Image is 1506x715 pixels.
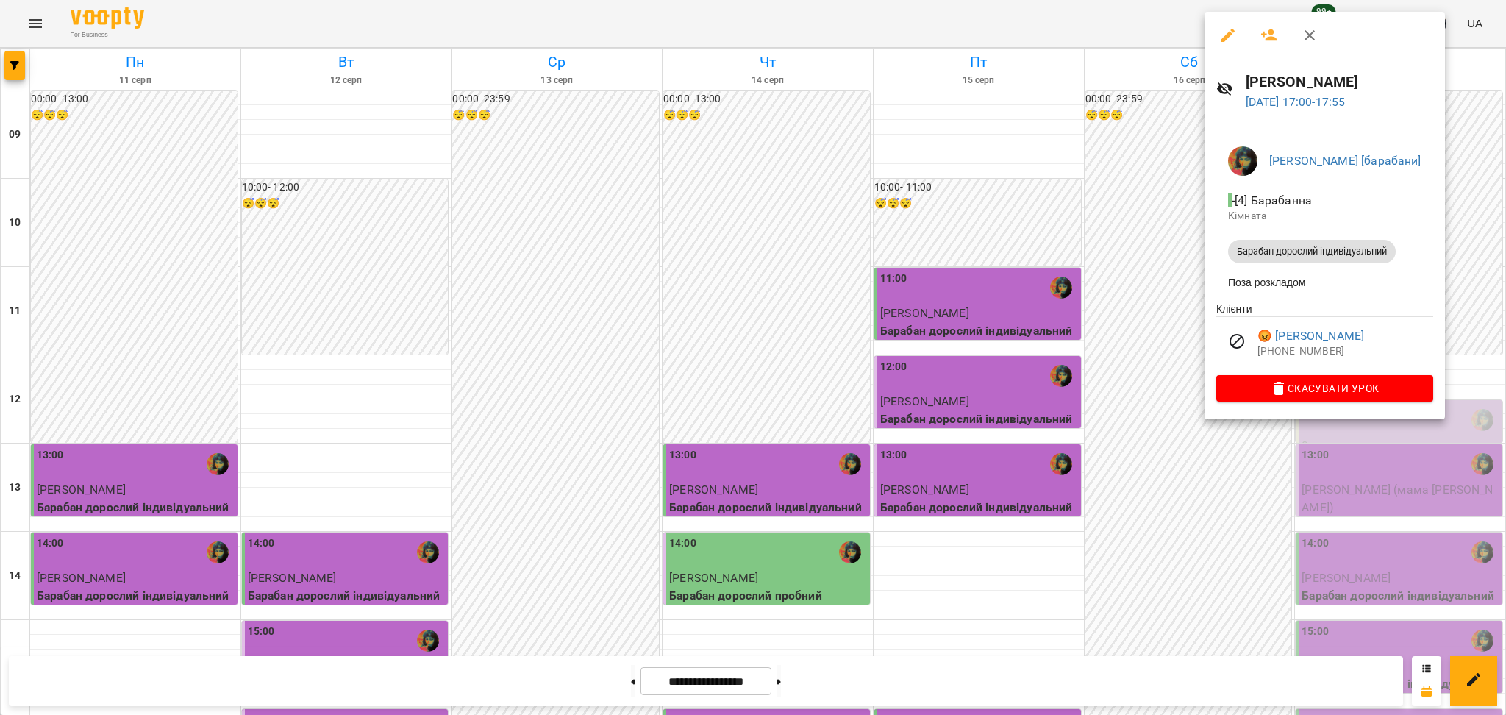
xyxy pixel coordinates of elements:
[1269,154,1421,168] a: [PERSON_NAME] [барабани]
[1228,209,1421,224] p: Кімната
[1246,71,1433,93] h6: [PERSON_NAME]
[1228,193,1315,207] span: - [4] Барабанна
[1228,245,1396,258] span: Барабан дорослий індивідуальний
[1257,327,1364,345] a: 😡 [PERSON_NAME]
[1228,380,1421,397] span: Скасувати Урок
[1216,269,1433,296] li: Поза розкладом
[1216,302,1433,375] ul: Клієнти
[1246,95,1346,109] a: [DATE] 17:00-17:55
[1228,146,1257,176] img: e1515dc0b6da1a5213c5e0a7c51d7b6d.jpg
[1216,375,1433,402] button: Скасувати Урок
[1257,344,1433,359] p: [PHONE_NUMBER]
[1228,332,1246,350] svg: Візит скасовано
